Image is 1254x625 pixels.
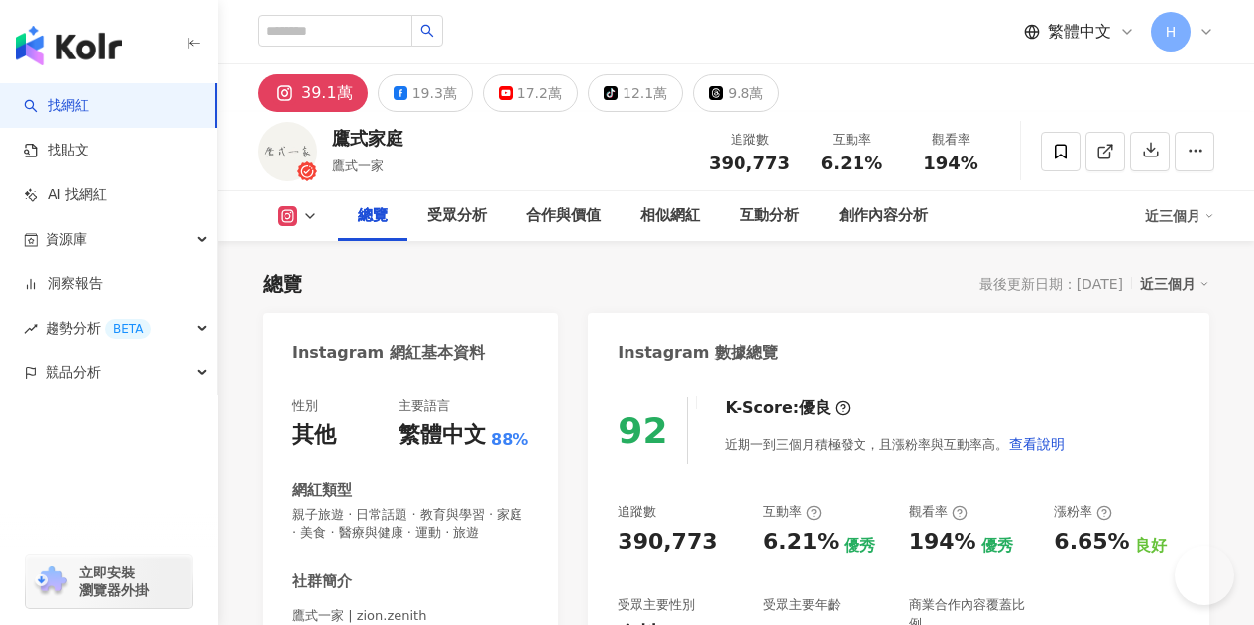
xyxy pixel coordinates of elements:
span: H [1166,21,1177,43]
span: 390,773 [709,153,790,173]
div: 6.21% [763,527,839,558]
button: 39.1萬 [258,74,368,112]
div: 主要語言 [399,397,450,415]
button: 查看說明 [1008,424,1066,464]
a: chrome extension立即安裝 瀏覽器外掛 [26,555,192,608]
span: 競品分析 [46,351,101,395]
span: 鷹式一家 [332,158,384,173]
div: 近三個月 [1140,271,1209,297]
div: 性別 [292,397,318,415]
div: 總覽 [358,204,388,228]
img: logo [16,26,122,65]
div: 9.8萬 [728,79,763,107]
div: 近三個月 [1145,200,1214,232]
div: 互動分析 [740,204,799,228]
div: 觀看率 [909,503,968,521]
div: 總覽 [263,270,302,298]
div: K-Score : [725,397,851,419]
a: AI 找網紅 [24,185,107,205]
span: search [420,24,434,38]
div: 互動率 [763,503,822,521]
div: 92 [618,410,667,451]
span: 194% [923,154,978,173]
span: 立即安裝 瀏覽器外掛 [79,564,149,599]
div: BETA [105,319,151,339]
span: 6.21% [821,154,882,173]
div: 194% [909,527,976,558]
span: 繁體中文 [1048,21,1111,43]
button: 9.8萬 [693,74,779,112]
div: 漲粉率 [1054,503,1112,521]
div: 繁體中文 [399,420,486,451]
div: 互動率 [814,130,889,150]
a: 洞察報告 [24,274,103,294]
div: 優秀 [844,535,875,557]
div: 39.1萬 [301,79,353,107]
div: Instagram 數據總覽 [618,342,778,364]
div: 社群簡介 [292,572,352,592]
div: 追蹤數 [709,130,790,150]
div: 受眾主要年齡 [763,596,841,614]
div: 鷹式家庭 [332,126,403,151]
button: 19.3萬 [378,74,473,112]
button: 17.2萬 [483,74,578,112]
div: 受眾分析 [427,204,487,228]
div: 受眾主要性別 [618,596,695,614]
div: 19.3萬 [412,79,457,107]
a: 找貼文 [24,141,89,160]
div: 追蹤數 [618,503,656,521]
span: rise [24,322,38,336]
div: 網紅類型 [292,480,352,501]
span: 趨勢分析 [46,306,151,351]
span: 88% [491,429,528,451]
div: 最後更新日期：[DATE] [979,276,1123,292]
div: 17.2萬 [517,79,562,107]
div: 近期一到三個月積極發文，且漲粉率與互動率高。 [725,424,1066,464]
button: 12.1萬 [588,74,683,112]
div: 6.65% [1054,527,1129,558]
div: 合作與價值 [526,204,601,228]
div: 優秀 [981,535,1013,557]
span: 查看說明 [1009,436,1065,452]
div: 12.1萬 [623,79,667,107]
span: 親子旅遊 · 日常話題 · 教育與學習 · 家庭 · 美食 · 醫療與健康 · 運動 · 旅遊 [292,506,528,542]
div: 390,773 [618,527,717,558]
div: 良好 [1135,535,1167,557]
div: Instagram 網紅基本資料 [292,342,485,364]
img: KOL Avatar [258,122,317,181]
img: chrome extension [32,566,70,597]
div: 優良 [799,397,831,419]
div: 相似網紅 [640,204,700,228]
a: search找網紅 [24,96,89,116]
iframe: Help Scout Beacon - Open [1175,546,1234,605]
div: 創作內容分析 [839,204,928,228]
span: 資源庫 [46,217,87,261]
span: 鷹式一家 | zion.zenith [292,607,528,625]
div: 觀看率 [913,130,988,150]
div: 其他 [292,420,336,451]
